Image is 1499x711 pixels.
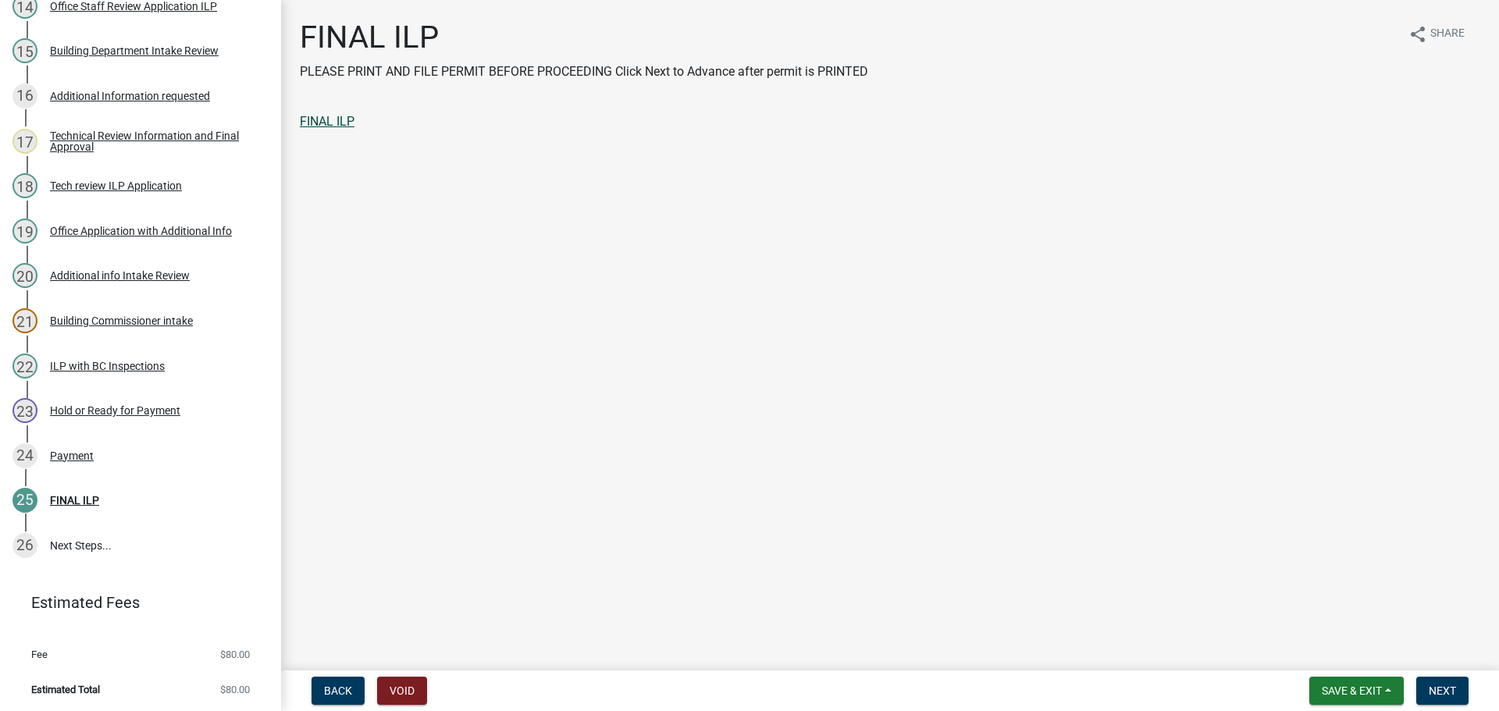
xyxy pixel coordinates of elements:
div: Additional Information requested [50,91,210,101]
div: 18 [12,173,37,198]
a: Estimated Fees [12,587,256,618]
div: 22 [12,354,37,379]
span: Save & Exit [1322,684,1382,697]
button: Save & Exit [1309,677,1404,705]
div: 20 [12,263,37,288]
div: Hold or Ready for Payment [50,405,180,416]
p: PLEASE PRINT AND FILE PERMIT BEFORE PROCEEDING Click Next to Advance after permit is PRINTED [300,62,868,81]
span: $80.00 [220,649,250,659]
i: share [1408,25,1427,44]
span: $80.00 [220,684,250,695]
div: 23 [12,398,37,423]
div: FINAL ILP [50,495,99,506]
div: Additional info Intake Review [50,270,190,281]
div: 15 [12,38,37,63]
div: Office Staff Review Application ILP [50,1,217,12]
div: Technical Review Information and Final Approval [50,130,256,152]
div: 17 [12,129,37,154]
span: Fee [31,649,48,659]
div: Office Application with Additional Info [50,226,232,236]
div: Tech review ILP Application [50,180,182,191]
div: 21 [12,308,37,333]
span: Next [1429,684,1456,697]
div: Building Commissioner intake [50,315,193,326]
button: shareShare [1396,19,1477,49]
span: Back [324,684,352,697]
div: ILP with BC Inspections [50,361,165,371]
div: Payment [50,450,94,461]
div: 16 [12,84,37,108]
a: FINAL ILP [300,114,354,129]
span: Estimated Total [31,684,100,695]
div: 25 [12,488,37,513]
div: 19 [12,219,37,244]
button: Void [377,677,427,705]
div: Building Department Intake Review [50,45,219,56]
button: Next [1416,677,1469,705]
div: 26 [12,533,37,558]
span: Share [1430,25,1465,44]
h1: FINAL ILP [300,19,868,56]
div: 24 [12,443,37,468]
button: Back [312,677,365,705]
